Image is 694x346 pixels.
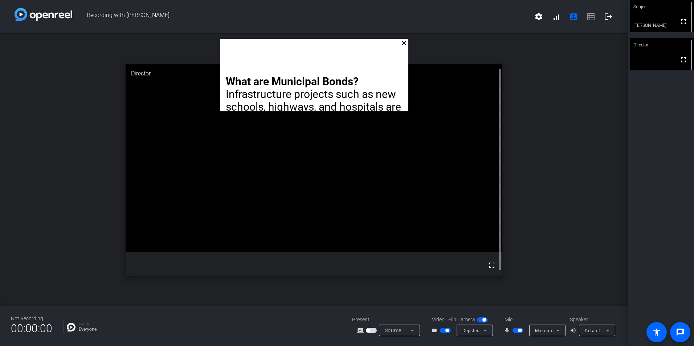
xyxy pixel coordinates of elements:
[462,328,527,333] span: Depstech webcam (1bcf:28c4)
[569,12,578,21] mat-icon: account_box
[400,39,408,48] mat-icon: close
[534,12,543,21] mat-icon: settings
[448,316,475,324] span: Flip Camera
[385,328,401,333] span: Source
[15,8,72,21] img: white-gradient.svg
[547,8,565,25] button: signal_cellular_alt
[676,328,685,337] mat-icon: message
[570,326,579,335] mat-icon: volume_up
[357,326,366,335] mat-icon: screen_share_outline
[352,316,425,324] div: Present
[652,328,661,337] mat-icon: accessibility
[11,320,52,337] span: 00:00:00
[504,326,513,335] mat-icon: mic_none
[79,322,108,326] p: Group
[630,38,694,52] div: Director
[126,64,502,83] div: Director
[431,326,440,335] mat-icon: videocam_outline
[226,75,359,88] strong: What are Municipal Bonds?
[67,323,75,331] img: Chat Icon
[226,88,403,164] p: Infrastructure projects such as new schools, highways, and hospitals are funded through various s...
[570,316,613,324] div: Speaker
[11,315,52,322] div: Not Recording
[79,327,108,331] p: Everyone
[604,12,613,21] mat-icon: logout
[497,316,570,324] div: Mic
[72,8,530,25] span: Recording with [PERSON_NAME]
[679,55,688,64] mat-icon: fullscreen
[432,316,445,324] span: Video
[487,261,496,269] mat-icon: fullscreen
[679,17,688,26] mat-icon: fullscreen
